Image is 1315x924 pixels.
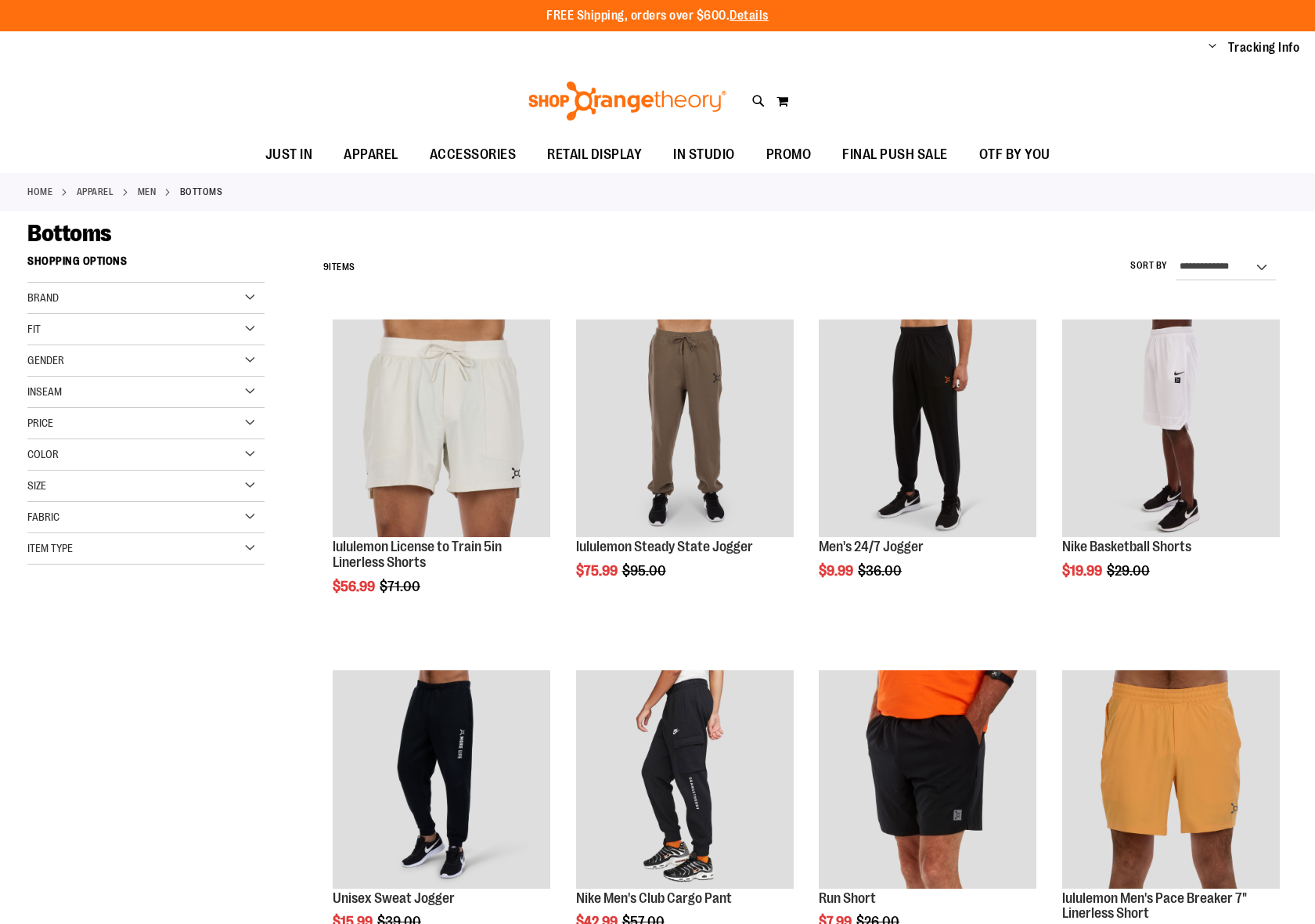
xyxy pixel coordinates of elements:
a: ACCESSORIES [414,137,532,173]
strong: Bottoms [180,185,223,199]
img: Product image for Run Short [819,670,1036,888]
img: Product image for Unisex Sweat Jogger [333,670,550,888]
span: $9.99 [819,563,856,579]
span: $75.99 [576,563,620,579]
span: Bottoms [27,220,112,247]
img: Product image for Nike Mens Club Cargo Pant [576,670,794,888]
a: OTF BY YOU [964,137,1066,173]
strong: Shopping Options [27,247,265,283]
a: FINAL PUSH SALE [827,137,964,173]
div: product [811,312,1044,619]
span: $29.00 [1107,563,1152,579]
span: OTF BY YOU [979,137,1050,172]
a: IN STUDIO [657,137,751,173]
div: Fit [27,314,265,345]
span: Price [27,417,53,429]
div: Brand [27,283,265,314]
div: product [1054,312,1288,619]
a: APPAREL [328,137,414,172]
span: Size [27,479,46,492]
span: PROMO [766,137,812,172]
img: Product image for lululemon Pace Breaker Short 7in Linerless [1062,670,1280,888]
a: RETAIL DISPLAY [531,137,657,173]
a: lululemon License to Train 5in Linerless Shorts [333,539,502,570]
a: Nike Men's Club Cargo Pant [576,890,732,906]
div: Item Type [27,533,265,565]
a: Nike Basketball Shorts [1062,539,1191,554]
div: Inseam [27,377,265,408]
span: $56.99 [333,579,377,594]
span: Brand [27,291,59,304]
button: Account menu [1209,40,1216,56]
a: Product image for Run Short [819,670,1036,890]
span: $95.00 [622,563,668,579]
a: Men's 24/7 Jogger [819,539,924,554]
div: Size [27,471,265,502]
span: Gender [27,354,64,366]
a: lululemon Steady State Jogger [576,539,753,554]
a: MEN [138,185,157,199]
a: Product image for Nike Mens Club Cargo Pant [576,670,794,890]
span: JUST IN [265,137,313,172]
div: Gender [27,345,265,377]
h2: Items [323,255,355,280]
span: IN STUDIO [673,137,735,172]
span: Inseam [27,385,62,398]
span: Color [27,448,59,460]
a: lululemon Men's Pace Breaker 7" Linerless Short [1062,890,1246,922]
span: Fit [27,323,41,335]
span: $71.00 [380,579,423,594]
a: Product image for lululemon Pace Breaker Short 7in Linerless [1062,670,1280,890]
span: APPAREL [344,137,398,172]
span: ACCESSORIES [430,137,517,172]
span: $19.99 [1062,563,1104,579]
img: Product image for Nike Basketball Shorts [1062,319,1280,537]
a: Product image for 24/7 Jogger [819,319,1036,540]
img: Product image for 24/7 Jogger [819,319,1036,537]
a: Unisex Sweat Jogger [333,890,455,906]
span: 9 [323,262,330,273]
div: Color [27,439,265,471]
div: Fabric [27,502,265,533]
a: Run Short [819,890,876,906]
a: Home [27,185,52,199]
a: JUST IN [250,137,329,173]
label: Sort By [1130,259,1168,273]
a: APPAREL [77,185,114,199]
div: product [325,312,558,634]
a: Tracking Info [1228,39,1300,56]
img: Shop Orangetheory [526,81,729,121]
span: Fabric [27,511,59,523]
img: lululemon Steady State Jogger [576,319,794,537]
a: lululemon Steady State Jogger [576,319,794,540]
span: Item Type [27,542,73,554]
span: $36.00 [858,563,904,579]
a: PROMO [751,137,827,173]
img: lululemon License to Train 5in Linerless Shorts [333,319,550,537]
p: FREE Shipping, orders over $600. [546,7,769,25]
div: product [568,312,802,619]
a: Product image for Unisex Sweat Jogger [333,670,550,890]
div: Price [27,408,265,439]
span: FINAL PUSH SALE [842,137,948,172]
a: Details [730,9,769,23]
a: Product image for Nike Basketball Shorts [1062,319,1280,540]
a: lululemon License to Train 5in Linerless Shorts [333,319,550,540]
span: RETAIL DISPLAY [547,137,642,172]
